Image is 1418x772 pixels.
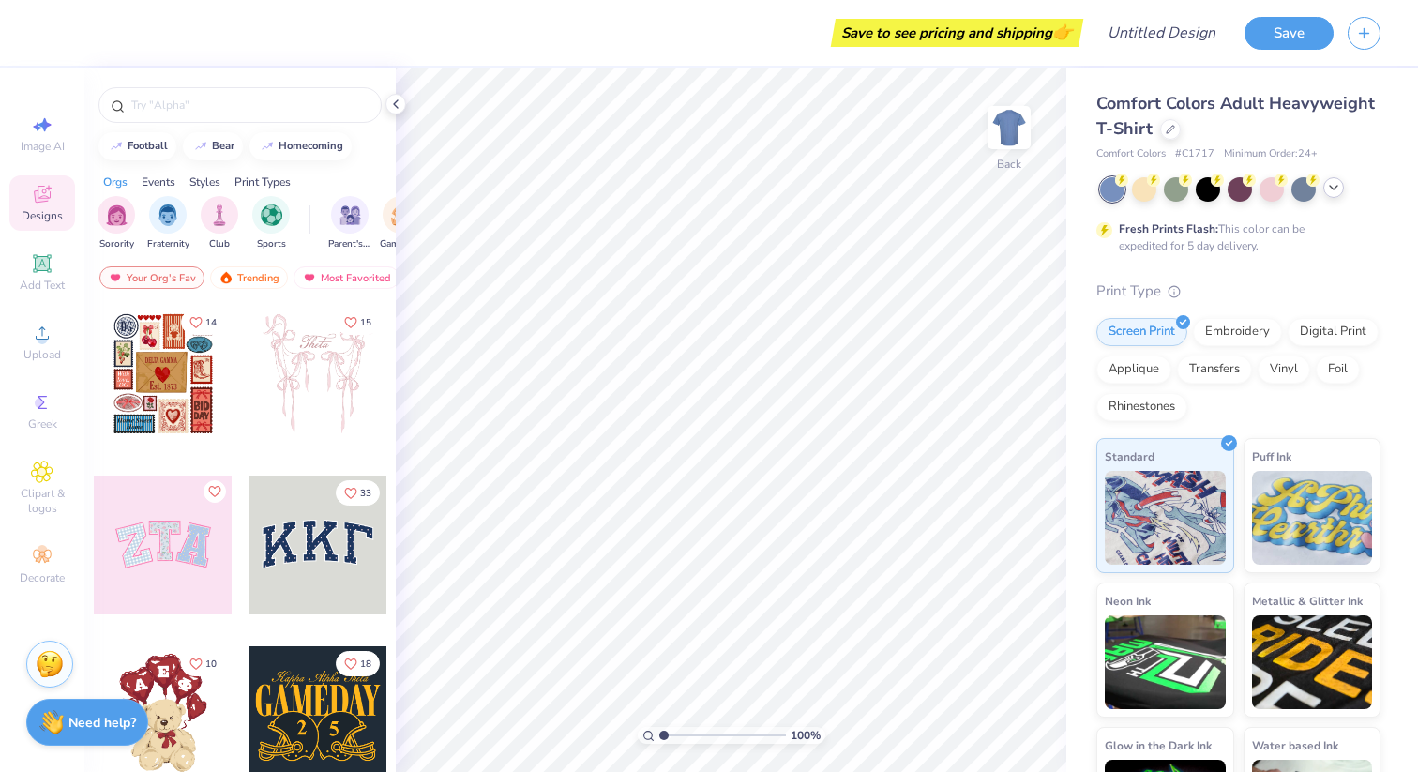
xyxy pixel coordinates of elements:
[360,489,371,498] span: 33
[1224,146,1318,162] span: Minimum Order: 24 +
[147,237,189,251] span: Fraternity
[210,266,288,289] div: Trending
[9,486,75,516] span: Clipart & logos
[209,237,230,251] span: Club
[99,237,134,251] span: Sorority
[1105,447,1154,466] span: Standard
[1316,356,1360,384] div: Foil
[234,174,291,190] div: Print Types
[1245,17,1334,50] button: Save
[193,141,208,152] img: trend_line.gif
[328,237,371,251] span: Parent's Weekend
[22,208,63,223] span: Designs
[98,196,135,251] button: filter button
[1105,591,1151,611] span: Neon Ink
[336,480,380,506] button: Like
[1096,318,1187,346] div: Screen Print
[1288,318,1379,346] div: Digital Print
[336,310,380,335] button: Like
[189,174,220,190] div: Styles
[391,204,413,226] img: Game Day Image
[128,141,168,151] div: football
[1096,92,1375,140] span: Comfort Colors Adult Heavyweight T-Shirt
[181,310,225,335] button: Like
[252,196,290,251] div: filter for Sports
[1258,356,1310,384] div: Vinyl
[109,141,124,152] img: trend_line.gif
[360,318,371,327] span: 15
[183,132,243,160] button: bear
[212,141,234,151] div: bear
[205,659,217,669] span: 10
[294,266,400,289] div: Most Favorited
[260,141,275,152] img: trend_line.gif
[205,318,217,327] span: 14
[328,196,371,251] div: filter for Parent's Weekend
[201,196,238,251] button: filter button
[1096,356,1171,384] div: Applique
[1119,221,1218,236] strong: Fresh Prints Flash:
[1252,471,1373,565] img: Puff Ink
[1052,21,1073,43] span: 👉
[1177,356,1252,384] div: Transfers
[158,204,178,226] img: Fraternity Image
[209,204,230,226] img: Club Image
[103,174,128,190] div: Orgs
[142,174,175,190] div: Events
[1096,146,1166,162] span: Comfort Colors
[1175,146,1214,162] span: # C1717
[28,416,57,431] span: Greek
[1193,318,1282,346] div: Embroidery
[1105,615,1226,709] img: Neon Ink
[1252,735,1338,755] span: Water based Ink
[836,19,1079,47] div: Save to see pricing and shipping
[147,196,189,251] button: filter button
[1096,280,1380,302] div: Print Type
[1252,615,1373,709] img: Metallic & Glitter Ink
[791,727,821,744] span: 100 %
[360,659,371,669] span: 18
[328,196,371,251] button: filter button
[1119,220,1350,254] div: This color can be expedited for 5 day delivery.
[201,196,238,251] div: filter for Club
[990,109,1028,146] img: Back
[1105,471,1226,565] img: Standard
[20,278,65,293] span: Add Text
[380,196,423,251] div: filter for Game Day
[249,132,352,160] button: homecoming
[1093,14,1230,52] input: Untitled Design
[106,204,128,226] img: Sorority Image
[204,480,226,503] button: Like
[98,132,176,160] button: football
[20,570,65,585] span: Decorate
[380,196,423,251] button: filter button
[261,204,282,226] img: Sports Image
[147,196,189,251] div: filter for Fraternity
[1105,735,1212,755] span: Glow in the Dark Ink
[339,204,361,226] img: Parent's Weekend Image
[181,651,225,676] button: Like
[68,714,136,732] strong: Need help?
[21,139,65,154] span: Image AI
[219,271,234,284] img: trending.gif
[99,266,204,289] div: Your Org's Fav
[98,196,135,251] div: filter for Sorority
[279,141,343,151] div: homecoming
[129,96,370,114] input: Try "Alpha"
[252,196,290,251] button: filter button
[1252,591,1363,611] span: Metallic & Glitter Ink
[302,271,317,284] img: most_fav.gif
[997,156,1021,173] div: Back
[257,237,286,251] span: Sports
[1096,393,1187,421] div: Rhinestones
[23,347,61,362] span: Upload
[380,237,423,251] span: Game Day
[336,651,380,676] button: Like
[1252,447,1291,466] span: Puff Ink
[108,271,123,284] img: most_fav.gif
